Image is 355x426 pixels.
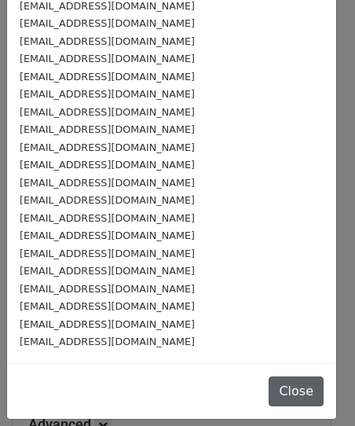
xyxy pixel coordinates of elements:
[20,300,195,312] small: [EMAIL_ADDRESS][DOMAIN_NAME]
[20,35,195,47] small: [EMAIL_ADDRESS][DOMAIN_NAME]
[20,230,195,241] small: [EMAIL_ADDRESS][DOMAIN_NAME]
[20,53,195,64] small: [EMAIL_ADDRESS][DOMAIN_NAME]
[20,212,195,224] small: [EMAIL_ADDRESS][DOMAIN_NAME]
[20,106,195,118] small: [EMAIL_ADDRESS][DOMAIN_NAME]
[269,376,324,406] button: Close
[20,17,195,29] small: [EMAIL_ADDRESS][DOMAIN_NAME]
[20,248,195,259] small: [EMAIL_ADDRESS][DOMAIN_NAME]
[20,194,195,206] small: [EMAIL_ADDRESS][DOMAIN_NAME]
[20,265,195,277] small: [EMAIL_ADDRESS][DOMAIN_NAME]
[20,123,195,135] small: [EMAIL_ADDRESS][DOMAIN_NAME]
[20,88,195,100] small: [EMAIL_ADDRESS][DOMAIN_NAME]
[20,283,195,295] small: [EMAIL_ADDRESS][DOMAIN_NAME]
[20,71,195,83] small: [EMAIL_ADDRESS][DOMAIN_NAME]
[20,159,195,171] small: [EMAIL_ADDRESS][DOMAIN_NAME]
[20,318,195,330] small: [EMAIL_ADDRESS][DOMAIN_NAME]
[20,141,195,153] small: [EMAIL_ADDRESS][DOMAIN_NAME]
[20,336,195,347] small: [EMAIL_ADDRESS][DOMAIN_NAME]
[276,351,355,426] iframe: Chat Widget
[20,177,195,189] small: [EMAIL_ADDRESS][DOMAIN_NAME]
